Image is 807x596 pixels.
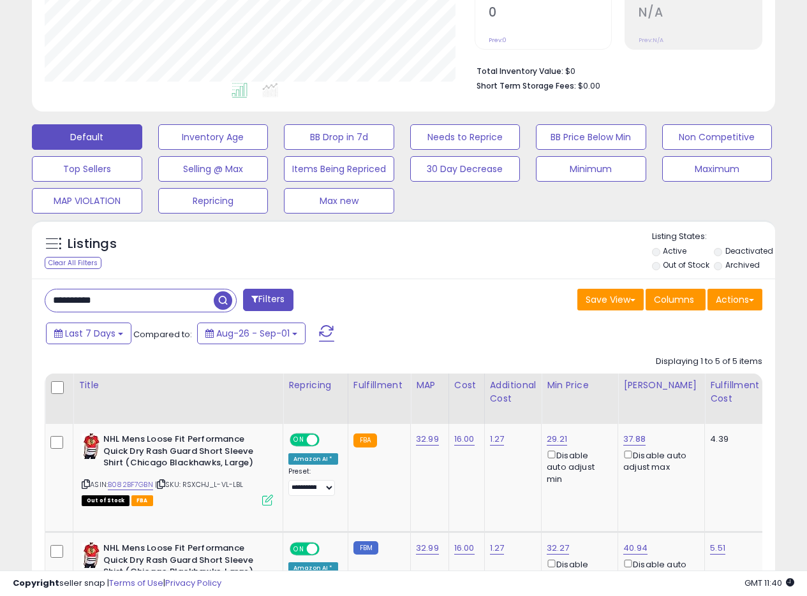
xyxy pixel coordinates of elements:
[623,433,646,446] a: 37.88
[103,433,258,472] b: NHL Mens Loose Fit Performance Quick Dry Rash Guard Short Sleeve Shirt (Chicago Blackhawks, Large)
[410,124,521,150] button: Needs to Reprice
[477,66,563,76] b: Total Inventory Value:
[490,379,537,405] div: Additional Cost
[707,289,762,310] button: Actions
[318,544,338,555] span: OFF
[158,188,269,214] button: Repricing
[662,124,773,150] button: Non Competitive
[639,36,663,44] small: Prev: N/A
[288,467,338,496] div: Preset:
[536,124,646,150] button: BB Price Below Min
[197,323,306,344] button: Aug-26 - Sep-01
[710,379,759,405] div: Fulfillment Cost
[646,289,706,310] button: Columns
[490,542,505,555] a: 1.27
[410,156,521,182] button: 30 Day Decrease
[623,557,695,582] div: Disable auto adjust max
[284,156,394,182] button: Items Being Repriced
[416,379,443,392] div: MAP
[284,188,394,214] button: Max new
[547,542,569,555] a: 32.27
[353,541,378,555] small: FBM
[82,542,100,568] img: 41geYjybdsL._SL40_.jpg
[477,80,576,91] b: Short Term Storage Fees:
[155,479,244,490] span: | SKU: RSXCHJ_L-VL-LBL
[32,124,142,150] button: Default
[288,379,343,392] div: Repricing
[536,156,646,182] button: Minimum
[477,62,753,78] li: $0
[578,80,600,92] span: $0.00
[416,542,439,555] a: 32.99
[109,577,163,589] a: Terms of Use
[623,542,648,555] a: 40.94
[82,433,100,459] img: 41geYjybdsL._SL40_.jpg
[82,495,130,506] span: All listings that are currently out of stock and unavailable for purchase on Amazon
[243,289,293,311] button: Filters
[547,433,567,446] a: 29.21
[288,453,338,465] div: Amazon AI *
[68,235,117,253] h5: Listings
[65,327,115,340] span: Last 7 Days
[13,578,221,590] div: seller snap | |
[663,245,686,256] label: Active
[654,293,694,306] span: Columns
[652,231,775,243] p: Listing States:
[45,257,101,269] div: Clear All Filters
[547,379,612,392] div: Min Price
[454,379,479,392] div: Cost
[82,433,273,504] div: ASIN:
[725,245,773,256] label: Deactivated
[489,36,507,44] small: Prev: 0
[353,379,405,392] div: Fulfillment
[291,435,307,446] span: ON
[103,542,258,581] b: NHL Mens Loose Fit Performance Quick Dry Rash Guard Short Sleeve Shirt (Chicago Blackhawks, Large)
[158,124,269,150] button: Inventory Age
[284,124,394,150] button: BB Drop in 7d
[165,577,221,589] a: Privacy Policy
[46,323,131,344] button: Last 7 Days
[623,448,695,473] div: Disable auto adjust max
[32,188,142,214] button: MAP VIOLATION
[32,156,142,182] button: Top Sellers
[662,156,773,182] button: Maximum
[108,479,153,490] a: B082BF7GBN
[489,5,612,22] h2: 0
[663,259,709,270] label: Out of Stock
[133,328,192,340] span: Compared to:
[710,433,755,445] div: 4.39
[725,259,760,270] label: Archived
[577,289,644,310] button: Save View
[710,542,725,555] a: 5.51
[318,435,338,446] span: OFF
[216,327,290,340] span: Aug-26 - Sep-01
[131,495,153,506] span: FBA
[744,577,794,589] span: 2025-09-9 11:40 GMT
[13,577,59,589] strong: Copyright
[547,448,608,485] div: Disable auto adjust min
[78,379,278,392] div: Title
[291,544,307,555] span: ON
[623,379,699,392] div: [PERSON_NAME]
[547,557,608,594] div: Disable auto adjust min
[416,433,439,446] a: 32.99
[490,433,505,446] a: 1.27
[353,433,377,447] small: FBA
[656,356,762,368] div: Displaying 1 to 5 of 5 items
[639,5,762,22] h2: N/A
[454,433,475,446] a: 16.00
[454,542,475,555] a: 16.00
[158,156,269,182] button: Selling @ Max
